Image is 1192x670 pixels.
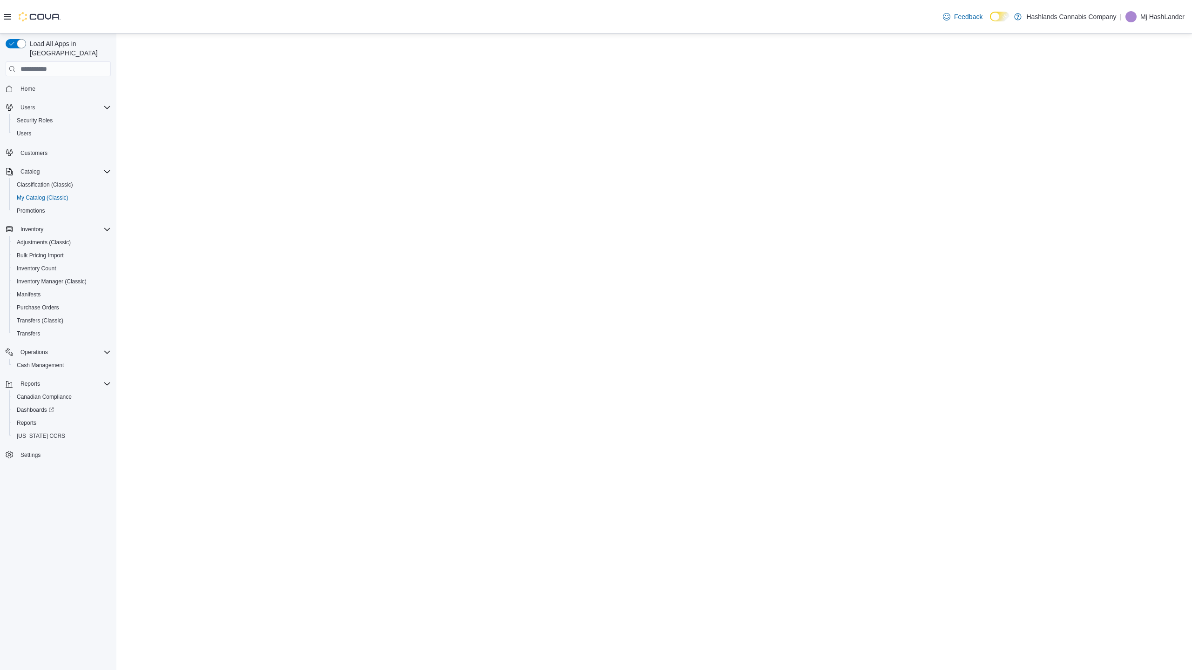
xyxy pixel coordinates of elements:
nav: Complex example [6,78,111,486]
a: Users [13,128,35,139]
a: Dashboards [13,404,58,415]
button: Settings [2,448,115,462]
span: Reports [17,378,111,389]
span: Bulk Pricing Import [17,252,64,259]
span: Classification (Classic) [13,179,111,190]
img: Cova [19,12,61,21]
span: Dashboards [17,406,54,414]
a: Transfers (Classic) [13,315,67,326]
button: Inventory Manager (Classic) [9,275,115,288]
span: Home [20,85,35,93]
span: Transfers [17,330,40,337]
a: Reports [13,417,40,429]
span: Security Roles [17,117,53,124]
button: Reports [9,416,115,429]
button: Operations [2,346,115,359]
span: Security Roles [13,115,111,126]
button: Transfers [9,327,115,340]
button: Transfers (Classic) [9,314,115,327]
button: Catalog [17,166,43,177]
a: Purchase Orders [13,302,63,313]
button: Manifests [9,288,115,301]
p: Mj HashLander [1140,11,1185,22]
a: Cash Management [13,360,68,371]
button: Inventory Count [9,262,115,275]
span: Users [13,128,111,139]
span: Catalog [20,168,40,175]
span: My Catalog (Classic) [17,194,68,201]
span: Settings [20,451,41,459]
a: Settings [17,449,44,461]
button: Users [9,127,115,140]
a: Home [17,83,39,94]
span: Manifests [13,289,111,300]
span: Inventory Count [17,265,56,272]
button: Classification (Classic) [9,178,115,191]
button: My Catalog (Classic) [9,191,115,204]
span: Home [17,83,111,94]
a: Security Roles [13,115,56,126]
a: Dashboards [9,403,115,416]
span: Operations [17,347,111,358]
span: Load All Apps in [GEOGRAPHIC_DATA] [26,39,111,58]
span: Washington CCRS [13,430,111,442]
p: Hashlands Cannabis Company [1026,11,1116,22]
input: Dark Mode [990,12,1009,21]
button: Customers [2,146,115,159]
a: Classification (Classic) [13,179,77,190]
p: | [1120,11,1122,22]
span: Catalog [17,166,111,177]
span: Cash Management [17,362,64,369]
button: Home [2,82,115,95]
span: Settings [17,449,111,461]
button: Purchase Orders [9,301,115,314]
span: Reports [17,419,36,427]
span: Cash Management [13,360,111,371]
span: Inventory Manager (Classic) [17,278,87,285]
button: Users [17,102,39,113]
span: Transfers (Classic) [17,317,63,324]
a: Feedback [939,7,986,26]
span: Operations [20,348,48,356]
div: Mj HashLander [1125,11,1137,22]
button: Promotions [9,204,115,217]
span: Classification (Classic) [17,181,73,188]
span: Customers [20,149,47,157]
a: My Catalog (Classic) [13,192,72,203]
span: Dashboards [13,404,111,415]
a: Inventory Count [13,263,60,274]
span: Customers [17,147,111,158]
button: Users [2,101,115,114]
button: [US_STATE] CCRS [9,429,115,442]
a: [US_STATE] CCRS [13,430,69,442]
button: Inventory [17,224,47,235]
span: Users [17,130,31,137]
a: Inventory Manager (Classic) [13,276,90,287]
button: Inventory [2,223,115,236]
span: [US_STATE] CCRS [17,432,65,440]
button: Reports [2,377,115,390]
span: Bulk Pricing Import [13,250,111,261]
a: Transfers [13,328,44,339]
span: Adjustments (Classic) [17,239,71,246]
span: Promotions [13,205,111,216]
a: Canadian Compliance [13,391,75,402]
span: Inventory Count [13,263,111,274]
button: Security Roles [9,114,115,127]
span: My Catalog (Classic) [13,192,111,203]
button: Canadian Compliance [9,390,115,403]
a: Customers [17,147,51,159]
span: Inventory [20,226,43,233]
a: Adjustments (Classic) [13,237,74,248]
span: Transfers [13,328,111,339]
button: Catalog [2,165,115,178]
span: Reports [20,380,40,388]
a: Bulk Pricing Import [13,250,68,261]
button: Reports [17,378,44,389]
a: Manifests [13,289,44,300]
span: Transfers (Classic) [13,315,111,326]
span: Promotions [17,207,45,214]
span: Inventory Manager (Classic) [13,276,111,287]
button: Bulk Pricing Import [9,249,115,262]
